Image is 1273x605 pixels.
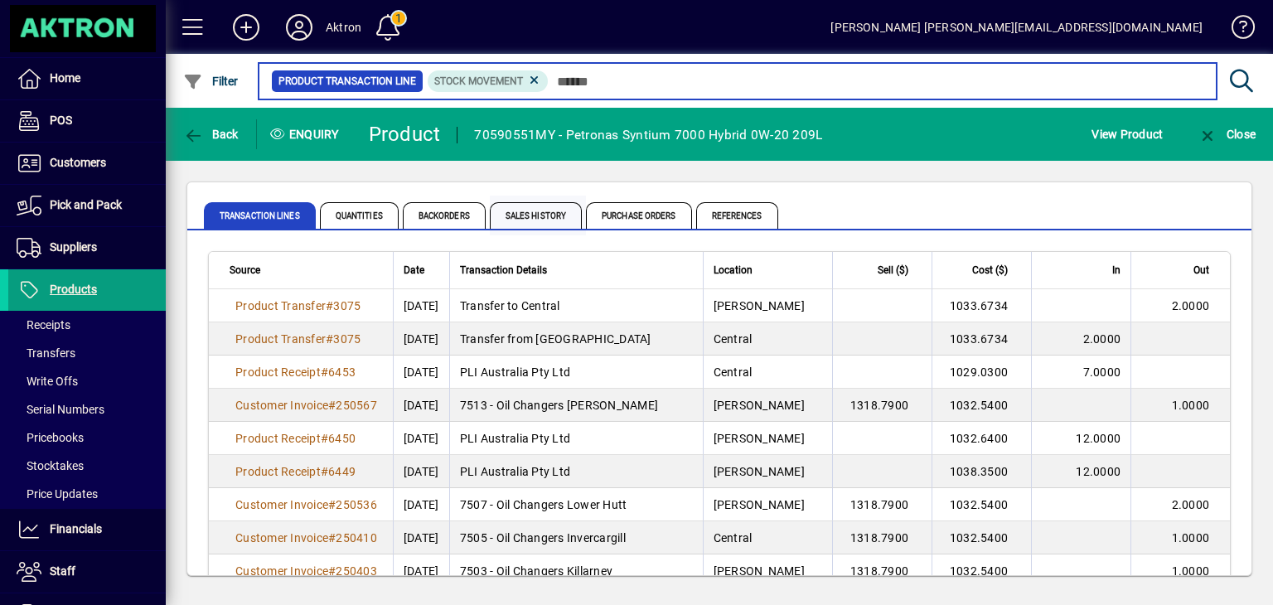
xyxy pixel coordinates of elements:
[449,554,703,588] td: 7503 - Oil Changers Killarney
[490,202,582,229] span: Sales History
[932,455,1031,488] td: 1038.3500
[50,522,102,535] span: Financials
[326,299,333,312] span: #
[714,332,753,346] span: Central
[714,432,805,445] span: [PERSON_NAME]
[230,462,361,481] a: Product Receipt#6449
[1172,299,1210,312] span: 2.0000
[8,480,166,508] a: Price Updates
[336,399,377,412] span: 250567
[1172,531,1210,544] span: 1.0000
[449,521,703,554] td: 7505 - Oil Changers Invercargill
[932,554,1031,588] td: 1032.5400
[328,498,336,511] span: #
[1091,121,1163,148] span: View Product
[460,261,547,279] span: Transaction Details
[1172,564,1210,578] span: 1.0000
[50,156,106,169] span: Customers
[8,185,166,226] a: Pick and Pack
[235,365,321,379] span: Product Receipt
[230,330,366,348] a: Product Transfer#3075
[17,346,75,360] span: Transfers
[328,531,336,544] span: #
[714,399,805,412] span: [PERSON_NAME]
[403,202,486,229] span: Backorders
[230,562,383,580] a: Customer Invoice#250403
[273,12,326,42] button: Profile
[235,498,328,511] span: Customer Invoice
[326,14,361,41] div: Aktron
[1076,465,1121,478] span: 12.0000
[832,521,932,554] td: 1318.7900
[230,261,260,279] span: Source
[17,403,104,416] span: Serial Numbers
[333,299,361,312] span: 3075
[1198,128,1256,141] span: Close
[336,498,377,511] span: 250536
[449,422,703,455] td: PLI Australia Pty Ltd
[328,432,356,445] span: 6450
[932,422,1031,455] td: 1032.6400
[336,564,377,578] span: 250403
[235,399,328,412] span: Customer Invoice
[714,261,753,279] span: Location
[449,322,703,356] td: Transfer from [GEOGRAPHIC_DATA]
[328,399,336,412] span: #
[696,202,778,229] span: References
[278,73,416,90] span: Product Transaction Line
[8,143,166,184] a: Customers
[1193,261,1209,279] span: Out
[321,465,328,478] span: #
[17,318,70,332] span: Receipts
[832,488,932,521] td: 1318.7900
[832,554,932,588] td: 1318.7900
[183,75,239,88] span: Filter
[1083,332,1121,346] span: 2.0000
[17,431,84,444] span: Pricebooks
[50,114,72,127] span: POS
[714,564,805,578] span: [PERSON_NAME]
[179,119,243,149] button: Back
[714,531,753,544] span: Central
[1193,119,1260,149] button: Close
[328,365,356,379] span: 6453
[830,14,1203,41] div: [PERSON_NAME] [PERSON_NAME][EMAIL_ADDRESS][DOMAIN_NAME]
[336,531,377,544] span: 250410
[183,128,239,141] span: Back
[393,322,449,356] td: [DATE]
[449,389,703,422] td: 7513 - Oil Changers [PERSON_NAME]
[8,551,166,593] a: Staff
[428,70,549,92] mat-chip: Product Transaction Type: Stock movement
[333,332,361,346] span: 3075
[449,488,703,521] td: 7507 - Oil Changers Lower Hutt
[404,261,424,279] span: Date
[393,521,449,554] td: [DATE]
[204,202,316,229] span: Transaction Lines
[369,121,441,148] div: Product
[1219,3,1252,57] a: Knowledge Base
[235,332,326,346] span: Product Transfer
[1112,261,1121,279] span: In
[235,299,326,312] span: Product Transfer
[230,496,383,514] a: Customer Invoice#250536
[321,432,328,445] span: #
[434,75,523,87] span: Stock movement
[8,395,166,423] a: Serial Numbers
[8,509,166,550] a: Financials
[50,198,122,211] span: Pick and Pack
[17,375,78,388] span: Write Offs
[932,521,1031,554] td: 1032.5400
[586,202,692,229] span: Purchase Orders
[1076,432,1121,445] span: 12.0000
[8,423,166,452] a: Pricebooks
[328,564,336,578] span: #
[932,488,1031,521] td: 1032.5400
[8,227,166,269] a: Suppliers
[404,261,439,279] div: Date
[321,365,328,379] span: #
[8,452,166,480] a: Stocktakes
[50,564,75,578] span: Staff
[1180,119,1273,149] app-page-header-button: Close enquiry
[449,356,703,389] td: PLI Australia Pty Ltd
[932,289,1031,322] td: 1033.6734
